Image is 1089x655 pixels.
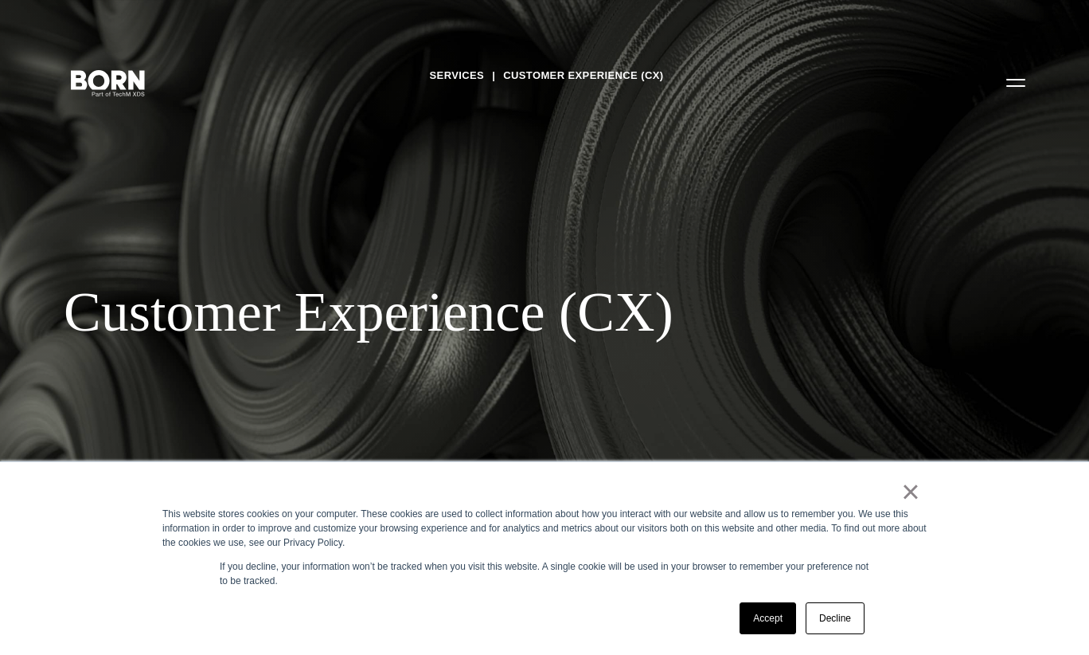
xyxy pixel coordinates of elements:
a: Decline [806,602,865,634]
a: Customer Experience (CX) [503,64,663,88]
button: Open [997,65,1035,99]
div: Customer Experience (CX) [64,280,971,345]
div: This website stores cookies on your computer. These cookies are used to collect information about... [162,507,927,550]
a: Services [430,64,485,88]
a: Accept [740,602,796,634]
p: If you decline, your information won’t be tracked when you visit this website. A single cookie wi... [220,559,869,588]
a: × [901,484,920,499]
